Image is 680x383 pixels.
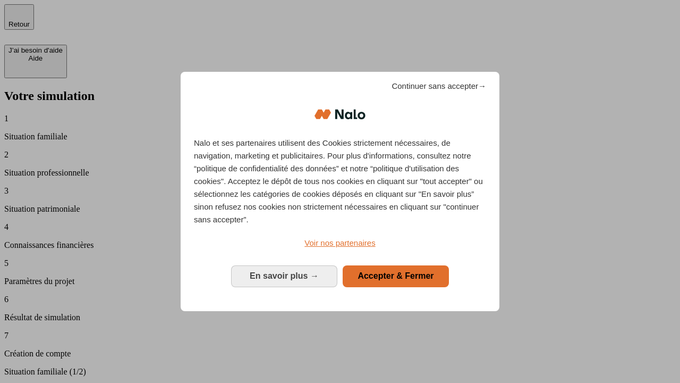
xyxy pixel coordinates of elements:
p: Nalo et ses partenaires utilisent des Cookies strictement nécessaires, de navigation, marketing e... [194,137,486,226]
div: Bienvenue chez Nalo Gestion du consentement [181,72,499,311]
span: Voir nos partenaires [304,238,375,247]
button: Accepter & Fermer: Accepter notre traitement des données et fermer [343,265,449,287]
span: Accepter & Fermer [358,271,433,280]
button: En savoir plus: Configurer vos consentements [231,265,337,287]
img: Logo [314,98,365,130]
a: Voir nos partenaires [194,237,486,249]
span: En savoir plus → [250,271,319,280]
span: Continuer sans accepter→ [392,80,486,93]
